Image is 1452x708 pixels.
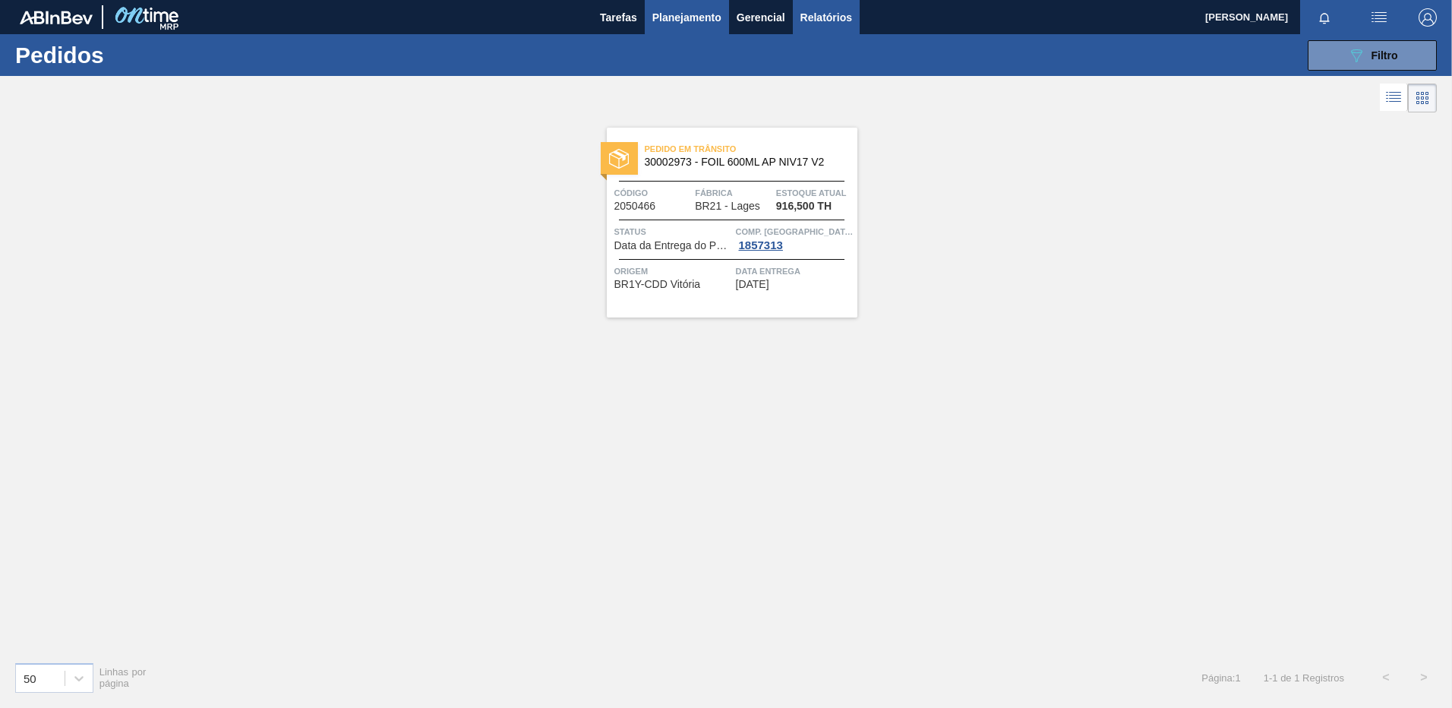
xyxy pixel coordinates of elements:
a: Comp. [GEOGRAPHIC_DATA]1857313 [736,224,854,251]
span: Código [614,185,692,201]
span: Status [614,224,732,239]
span: Filtro [1372,49,1398,62]
span: Comp. Carga [736,224,854,239]
span: Estoque atual [776,185,854,201]
span: Data Entrega [736,264,854,279]
a: statusPedido em Trânsito30002973 - FOIL 600ML AP NIV17 V2Código2050466FábricaBR21 - LagesEstoque ... [595,128,857,318]
span: 1 - 1 de 1 Registros [1264,672,1344,684]
h1: Pedidos [15,46,242,64]
span: Linhas por página [99,666,147,689]
img: TNhmsLtSVTkK8tSr43FrP2fwEKptu5GPRR3wAAAABJRU5ErkJggg== [20,11,93,24]
span: Página : 1 [1201,672,1240,684]
span: Data da Entrega do Pedido Antecipada [614,240,732,251]
img: userActions [1370,8,1388,27]
span: 916,500 TH [776,201,832,212]
span: Gerencial [737,8,785,27]
span: Relatórios [800,8,852,27]
span: 30002973 - FOIL 600ML AP NIV17 V2 [645,156,845,168]
span: BR1Y-CDD Vitória [614,279,701,290]
img: status [609,149,629,169]
img: Logout [1419,8,1437,27]
div: 1857313 [736,239,786,251]
span: BR21 - Lages [695,201,760,212]
span: Planejamento [652,8,721,27]
span: Tarefas [600,8,637,27]
div: Visão em Cards [1408,84,1437,112]
div: Visão em Lista [1380,84,1408,112]
span: Origem [614,264,732,279]
span: 14/10/2025 [736,279,769,290]
span: 2050466 [614,201,656,212]
button: Filtro [1308,40,1437,71]
button: < [1367,659,1405,697]
span: Pedido em Trânsito [645,141,857,156]
span: Fábrica [695,185,772,201]
div: 50 [24,672,36,684]
button: Notificações [1300,7,1349,28]
button: > [1405,659,1443,697]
